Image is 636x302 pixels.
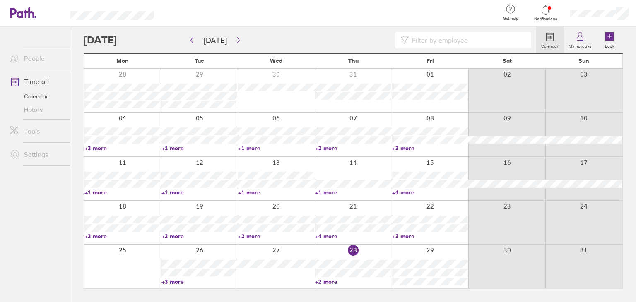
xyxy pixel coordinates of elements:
a: My holidays [564,27,596,53]
a: +2 more [315,278,391,285]
a: +2 more [238,232,314,240]
a: Calendar [3,90,70,103]
label: My holidays [564,41,596,49]
a: Calendar [536,27,564,53]
a: +1 more [84,189,161,196]
a: +1 more [238,189,314,196]
a: Tools [3,123,70,139]
a: +3 more [84,144,161,152]
a: +1 more [315,189,391,196]
span: Thu [348,58,359,64]
span: Sun [578,58,589,64]
a: +3 more [392,232,468,240]
span: Mon [116,58,129,64]
a: +3 more [161,232,238,240]
a: Book [596,27,623,53]
input: Filter by employee [409,32,526,48]
label: Calendar [536,41,564,49]
a: Settings [3,146,70,163]
a: +1 more [161,189,238,196]
span: Notifications [532,17,559,22]
label: Book [600,41,619,49]
a: +3 more [392,144,468,152]
a: History [3,103,70,116]
a: +4 more [392,189,468,196]
a: +2 more [315,144,391,152]
a: +1 more [161,144,238,152]
a: People [3,50,70,67]
a: Time off [3,73,70,90]
a: +4 more [315,232,391,240]
button: [DATE] [197,34,234,47]
a: Notifications [532,4,559,22]
span: Sat [503,58,512,64]
span: Tue [195,58,204,64]
span: Wed [270,58,282,64]
span: Fri [426,58,434,64]
a: +1 more [238,144,314,152]
a: +3 more [84,232,161,240]
span: Get help [497,16,524,21]
a: +3 more [161,278,238,285]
